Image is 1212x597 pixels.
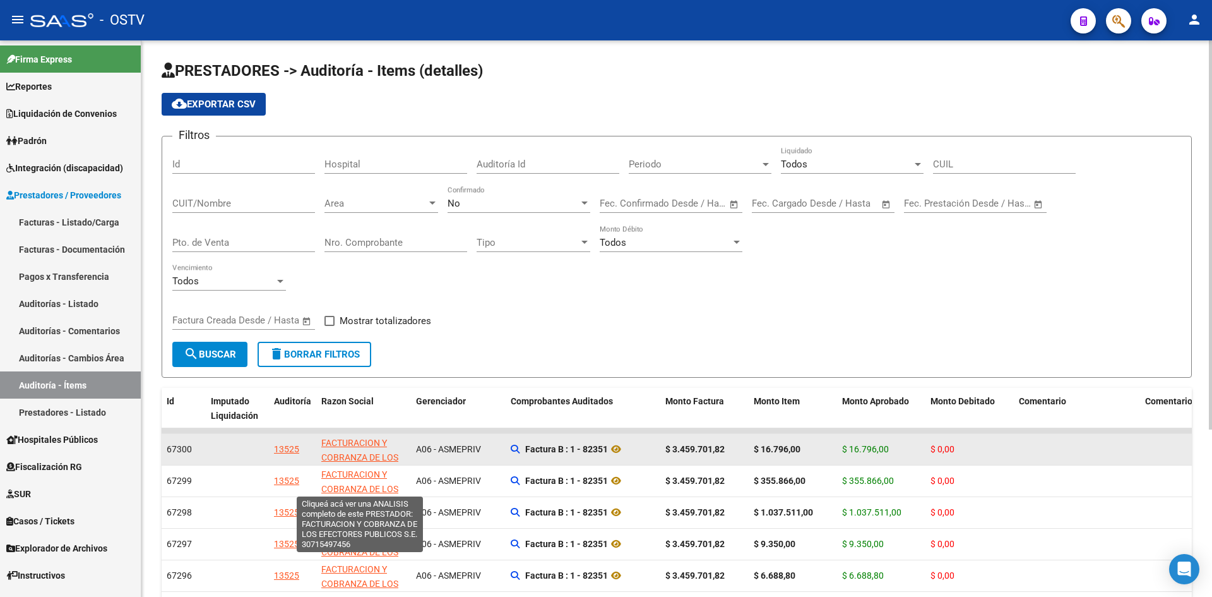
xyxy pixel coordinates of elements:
span: Exportar CSV [172,99,256,110]
button: Open calendar [300,314,314,329]
datatable-header-cell: Imputado Liquidación [206,388,269,430]
span: $ 0,00 [930,444,954,454]
strong: Factura B : 1 - 82351 [525,539,608,549]
mat-icon: search [184,346,199,361]
span: Monto Aprobado [842,396,909,406]
datatable-header-cell: Auditoría [269,388,316,430]
span: FACTURACION Y COBRANZA DE LOS EFECTORES PUBLICOS S.E. [321,533,398,586]
span: Tipo [477,237,579,248]
span: FACTURACION Y COBRANZA DE LOS EFECTORES PUBLICOS S.E. [321,438,398,491]
button: Exportar CSV [162,93,266,116]
span: 67297 [167,539,192,549]
span: A06 - ASMEPRIV [416,476,481,486]
span: A06 - ASMEPRIV [416,507,481,517]
button: Open calendar [1031,197,1046,212]
span: Todos [172,275,199,287]
datatable-header-cell: Monto Aprobado [837,388,925,430]
span: PRESTADORES -> Auditoría - Items (detalles) [162,62,483,80]
div: 13525 [274,505,299,520]
datatable-header-cell: Gerenciador [411,388,506,430]
span: 67299 [167,476,192,486]
datatable-header-cell: Monto Factura [660,388,749,430]
span: Mostrar totalizadores [340,313,431,329]
datatable-header-cell: Razon Social [316,388,411,430]
strong: $ 9.350,00 [754,539,795,549]
span: Liquidación de Convenios [6,107,117,121]
span: $ 0,00 [930,539,954,549]
span: Prestadores / Proveedores [6,188,121,202]
span: Monto Item [754,396,800,406]
span: Todos [600,237,626,248]
datatable-header-cell: Comprobantes Auditados [506,388,660,430]
strong: $ 3.459.701,82 [665,507,725,517]
span: Integración (discapacidad) [6,161,123,175]
mat-icon: person [1187,12,1202,27]
span: Borrar Filtros [269,349,360,360]
strong: $ 1.037.511,00 [754,507,813,517]
span: No [448,198,460,209]
span: Todos [781,159,807,170]
span: $ 16.796,00 [842,444,889,454]
span: $ 355.866,00 [842,476,894,486]
span: Razon Social [321,396,374,406]
span: Firma Express [6,52,72,66]
span: $ 0,00 [930,476,954,486]
strong: $ 3.459.701,82 [665,476,725,486]
div: - 30715497456 [321,436,406,508]
div: 13525 [274,474,299,488]
span: 67300 [167,444,192,454]
mat-icon: delete [269,346,284,361]
input: Start date [904,198,945,209]
span: Monto Debitado [930,396,995,406]
span: Gerenciador [416,396,466,406]
div: 13525 [274,569,299,583]
span: SUR [6,487,31,501]
span: Monto Factura [665,396,724,406]
h3: Filtros [172,126,216,144]
input: End date [225,315,286,326]
span: FACTURACION Y COBRANZA DE LOS EFECTORES PUBLICOS S.E. [321,501,398,554]
span: $ 6.688,80 [842,570,884,581]
span: Comprobantes Auditados [511,396,613,406]
strong: Factura B : 1 - 82351 [525,444,608,454]
span: A06 - ASMEPRIV [416,570,481,581]
span: Imputado Liquidación [211,396,258,421]
strong: Factura B : 1 - 82351 [525,507,608,517]
span: 67296 [167,570,192,581]
datatable-header-cell: Id [162,388,206,430]
span: A06 - ASMEPRIV [416,539,481,549]
span: Fiscalización RG [6,460,82,474]
div: - 30715497456 [321,499,406,571]
strong: $ 16.796,00 [754,444,800,454]
strong: $ 6.688,80 [754,570,795,581]
span: Reportes [6,80,52,93]
button: Buscar [172,342,247,367]
strong: $ 3.459.701,82 [665,444,725,454]
span: Id [167,396,174,406]
div: 13525 [274,537,299,552]
button: Borrar Filtros [258,342,371,367]
input: Start date [752,198,793,209]
span: 67298 [167,507,192,517]
button: Open calendar [727,197,742,212]
input: Start date [600,198,641,209]
strong: Factura B : 1 - 82351 [525,570,608,581]
span: Auditoría [274,396,311,406]
datatable-header-cell: Monto Debitado [925,388,1014,430]
span: $ 0,00 [930,570,954,581]
span: $ 1.037.511,00 [842,507,901,517]
span: Padrón [6,134,47,148]
span: $ 0,00 [930,507,954,517]
span: Casos / Tickets [6,514,74,528]
input: End date [804,198,865,209]
strong: $ 3.459.701,82 [665,539,725,549]
span: $ 9.350,00 [842,539,884,549]
span: FACTURACION Y COBRANZA DE LOS EFECTORES PUBLICOS S.E. [321,469,398,522]
span: Comentario [1019,396,1066,406]
mat-icon: menu [10,12,25,27]
div: - 30715497456 [321,467,406,540]
div: Open Intercom Messenger [1169,554,1199,584]
div: 13525 [274,442,299,457]
span: Buscar [184,349,236,360]
span: - OSTV [100,6,145,34]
